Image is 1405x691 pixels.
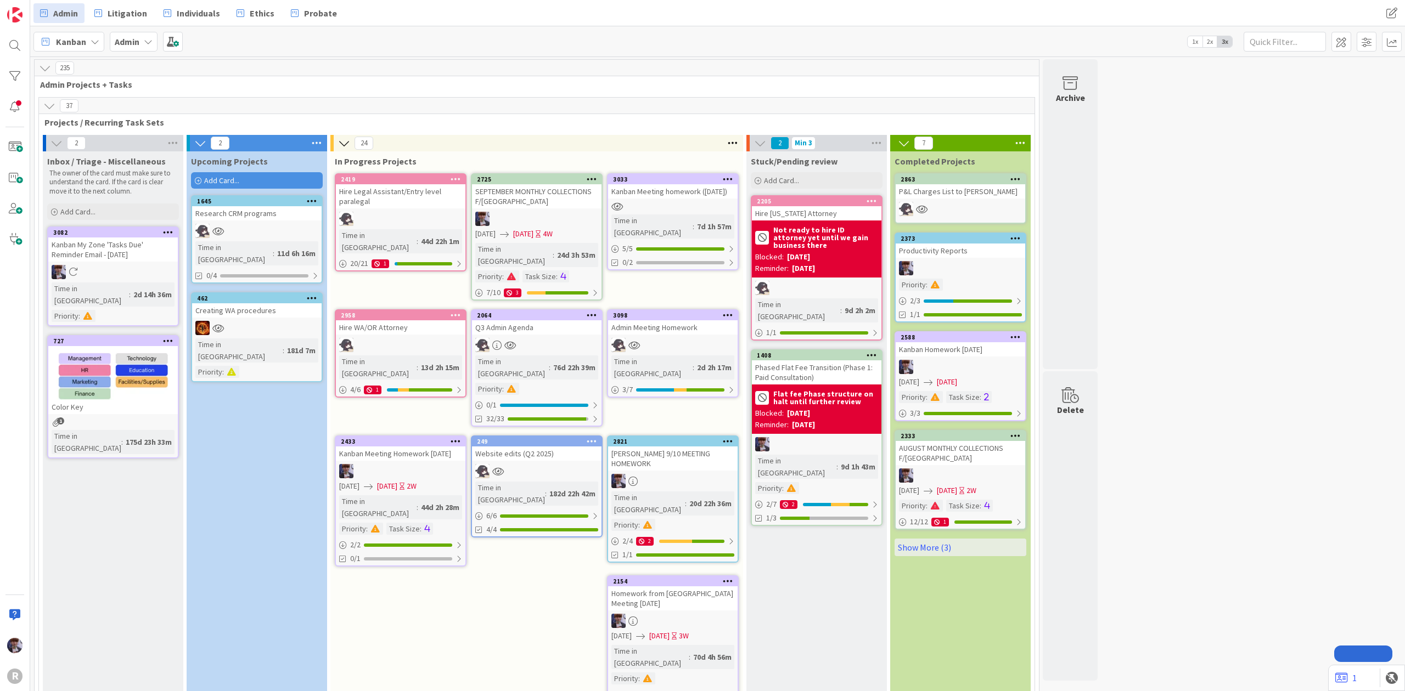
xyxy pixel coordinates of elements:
[336,383,465,397] div: 4/61
[48,228,178,237] div: 3082
[895,539,1026,556] a: Show More (3)
[980,500,981,512] span: :
[195,321,210,335] img: TR
[685,497,687,509] span: :
[896,441,1025,465] div: AUGUST MONTHLY COLLECTIONS F/[GEOGRAPHIC_DATA]
[937,485,957,496] span: [DATE]
[192,303,322,318] div: Creating WA procedures
[926,500,928,512] span: :
[274,247,318,259] div: 11d 6h 16m
[842,304,878,316] div: 9d 2h 2m
[53,229,178,236] div: 3082
[1202,36,1217,47] span: 2x
[780,500,797,509] div: 2
[502,383,504,395] span: :
[901,432,1025,440] div: 2333
[896,360,1025,374] div: ML
[222,366,224,378] span: :
[53,7,78,20] span: Admin
[336,212,465,226] div: KN
[751,156,838,167] span: Stuck/Pending review
[608,474,738,488] div: ML
[250,7,274,20] span: Ethics
[926,279,928,291] span: :
[910,516,928,528] span: 12 / 12
[795,140,812,146] div: Min 3
[773,390,878,405] b: Flat fee Phase structure on halt until further review
[937,376,957,388] span: [DATE]
[694,220,734,233] div: 7d 1h 57m
[472,212,602,226] div: ML
[336,446,465,461] div: Kanban Meeting Homework [DATE]
[611,214,693,239] div: Time in [GEOGRAPHIC_DATA]
[766,327,777,338] span: 1 / 1
[755,437,769,451] img: ML
[910,295,920,307] span: 2 / 3
[638,519,640,531] span: :
[899,376,919,388] span: [DATE]
[335,156,417,167] span: In Progress Projects
[608,614,738,628] div: ML
[752,497,881,511] div: 2/72
[896,431,1025,441] div: 2333
[336,538,465,552] div: 2/2
[608,242,738,256] div: 5/5
[472,398,602,412] div: 0/1
[899,391,926,403] div: Priority
[896,294,1025,308] div: 2/3
[40,79,1025,90] span: Admin Projects + Tasks
[472,310,602,320] div: 2064
[486,524,497,535] span: 4/4
[336,320,465,335] div: Hire WA/OR Attorney
[980,391,981,403] span: :
[284,344,318,356] div: 181d 7m
[896,202,1025,216] div: KN
[896,243,1025,258] div: Productivity Reports
[782,482,784,494] span: :
[689,651,690,663] span: :
[192,321,322,335] div: TR
[611,474,626,488] img: ML
[472,509,602,523] div: 6/6
[472,174,602,208] div: 2725SEPTEMBER MONTHLY COLLECTIONS F/[GEOGRAPHIC_DATA]
[53,337,178,345] div: 727
[417,501,418,513] span: :
[341,311,465,319] div: 2958
[914,137,933,150] span: 7
[475,355,549,380] div: Time in [GEOGRAPHIC_DATA]
[608,586,738,610] div: Homework from [GEOGRAPHIC_DATA] Meeting [DATE]
[608,310,738,335] div: 3098Admin Meeting Homework
[752,360,881,384] div: Phased Flat Fee Transition (Phase 1: Paid Consultation)
[946,391,980,403] div: Task Size
[547,488,598,500] div: 182d 22h 42m
[787,251,810,263] div: [DATE]
[946,500,980,512] div: Task Size
[475,338,490,352] img: KN
[364,386,381,394] div: 1
[48,336,178,346] div: 727
[192,293,322,303] div: 462
[899,468,913,483] img: ML
[504,288,521,297] div: 3
[336,257,465,270] div: 20/211
[475,270,502,282] div: Priority
[472,174,602,184] div: 2725
[477,175,602,183] div: 2725
[192,196,322,206] div: 1645
[611,614,626,628] img: ML
[284,3,344,23] a: Probate
[752,437,881,451] div: ML
[896,184,1025,199] div: P&L Charges List to [PERSON_NAME]
[622,257,633,268] span: 0/2
[418,235,462,247] div: 44d 22h 1m
[339,523,366,535] div: Priority
[48,400,178,414] div: Color Key
[52,430,121,454] div: Time in [GEOGRAPHIC_DATA]
[56,35,86,48] span: Kanban
[195,338,283,363] div: Time in [GEOGRAPHIC_DATA]
[773,226,878,249] b: Not ready to hire ID attorney yet until we gain business there
[204,175,239,185] span: Add Card...
[304,7,337,20] span: Probate
[197,197,322,205] div: 1645
[418,361,462,373] div: 13d 2h 15m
